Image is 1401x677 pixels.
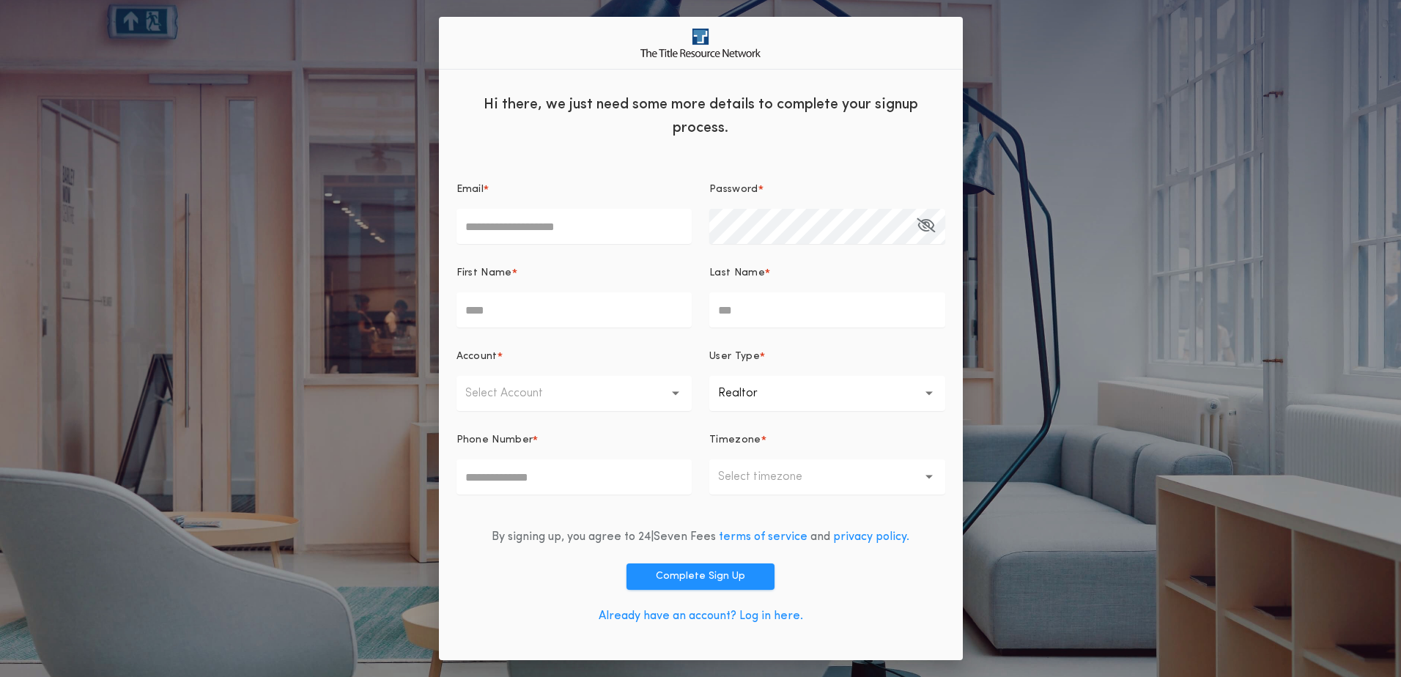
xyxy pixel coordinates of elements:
p: Last Name [709,266,765,281]
p: Account [456,349,498,364]
button: Select timezone [709,459,945,495]
div: By signing up, you agree to 24|Seven Fees and [492,528,909,546]
p: Phone Number [456,433,533,448]
p: First Name [456,266,512,281]
input: Password* [709,209,945,244]
button: Realtor [709,376,945,411]
p: Email [456,182,484,197]
p: Realtor [718,385,781,402]
input: First Name* [456,292,692,328]
img: logo [640,29,761,57]
button: Complete Sign Up [626,563,775,590]
a: Already have an account? Log in here. [599,610,803,622]
button: Password* [917,209,935,244]
a: terms of service [719,531,807,543]
input: Email* [456,209,692,244]
a: privacy policy. [833,531,909,543]
button: Select Account [456,376,692,411]
p: Password [709,182,758,197]
div: Hi there, we just need some more details to complete your signup process. [439,81,963,147]
input: Phone Number* [456,459,692,495]
p: Select timezone [718,468,826,486]
input: Last Name* [709,292,945,328]
p: Timezone [709,433,761,448]
p: User Type [709,349,760,364]
p: Select Account [465,385,566,402]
